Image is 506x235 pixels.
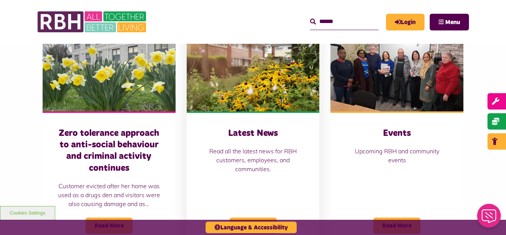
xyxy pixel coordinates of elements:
[386,14,425,30] a: MyRBH
[330,28,463,111] img: Group photo of customers and colleagues at Spotland Community Centre
[345,128,449,139] h3: Events
[37,7,148,36] img: RBH
[187,28,320,111] img: SAZ MEDIA RBH HOUSING4
[373,218,420,234] span: Read More
[57,182,161,208] p: Customer evicted after her home was used as a drugs den and visitors were also causing damage and...
[43,28,176,111] img: Freehold
[310,14,379,30] input: Search
[473,202,506,235] iframe: Netcall Web Assistant for live chat
[206,222,297,233] button: Language & Accessibility
[430,14,469,30] button: Navigation
[202,128,305,139] h3: Latest News
[202,147,305,173] p: Read all the latest news for RBH customers, employees, and communities.
[86,218,133,234] span: Read More
[230,218,277,234] span: Read More
[345,147,449,164] p: Upcoming RBH and community events
[57,128,161,174] h3: Zero tolerance approach to anti-social behaviour and criminal activity continues
[445,19,460,25] span: Menu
